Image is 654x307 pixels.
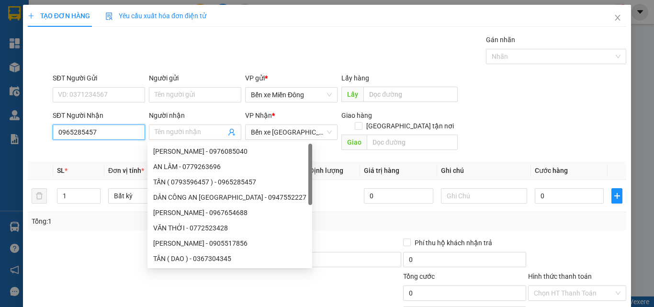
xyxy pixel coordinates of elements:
[341,74,369,82] span: Lấy hàng
[228,128,236,136] span: user-add
[362,121,458,131] span: [GEOGRAPHIC_DATA] tận nơi
[153,253,306,264] div: TÂN ( DAO ) - 0367304345
[309,167,343,174] span: Định lượng
[403,273,435,280] span: Tổng cước
[147,205,312,220] div: XUÂN VƯƠNG - 0967654688
[528,273,592,280] label: Hình thức thanh toán
[147,144,312,159] div: ĐINH VĂN CHÁT - 0976085040
[108,167,144,174] span: Đơn vị tính
[53,110,145,121] div: SĐT Người Nhận
[486,36,515,44] label: Gán nhãn
[153,192,306,203] div: DÂN CÔNG AN [GEOGRAPHIC_DATA] - 0947552227
[341,135,367,150] span: Giao
[245,112,272,119] span: VP Nhận
[341,87,363,102] span: Lấy
[367,135,458,150] input: Dọc đường
[251,125,332,139] span: Bến xe Quảng Ngãi
[147,159,312,174] div: AN LÂM - 0779263696
[32,188,47,204] button: delete
[147,220,312,236] div: VĂN THỚI - 0772523428
[153,161,306,172] div: AN LÂM - 0779263696
[32,216,253,227] div: Tổng: 1
[28,12,90,20] span: TẠO ĐƠN HÀNG
[251,88,332,102] span: Bến xe Miền Đông
[245,73,338,83] div: VP gửi
[147,251,312,266] div: TÂN ( DAO ) - 0367304345
[441,188,527,204] input: Ghi Chú
[614,14,621,22] span: close
[364,167,399,174] span: Giá trị hàng
[535,167,568,174] span: Cước hàng
[612,192,622,200] span: plus
[57,167,65,174] span: SL
[147,236,312,251] div: TRẦN TIẾN DŨNG - 0905517856
[105,12,113,20] img: icon
[105,12,206,20] span: Yêu cầu xuất hóa đơn điện tử
[28,12,34,19] span: plus
[153,146,306,157] div: [PERSON_NAME] - 0976085040
[364,188,433,204] input: 0
[341,112,372,119] span: Giao hàng
[411,238,496,248] span: Phí thu hộ khách nhận trả
[604,5,631,32] button: Close
[437,161,531,180] th: Ghi chú
[147,174,312,190] div: TẤN ( 0793596457 ) - 0965285457
[114,189,189,203] span: Bất kỳ
[53,73,145,83] div: SĐT Người Gửi
[153,238,306,249] div: [PERSON_NAME] - 0905517856
[147,190,312,205] div: DÂN CÔNG AN SƠN HÀ - 0947552227
[149,110,241,121] div: Người nhận
[153,177,306,187] div: TẤN ( 0793596457 ) - 0965285457
[611,188,622,204] button: plus
[149,73,241,83] div: Người gửi
[363,87,458,102] input: Dọc đường
[153,207,306,218] div: [PERSON_NAME] - 0967654688
[153,223,306,233] div: VĂN THỚI - 0772523428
